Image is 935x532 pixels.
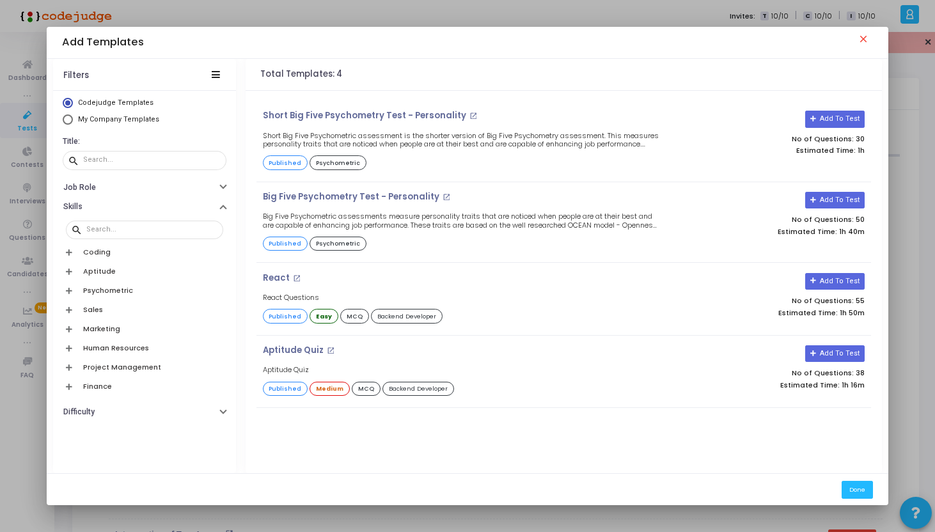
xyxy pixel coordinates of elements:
button: Difficulty [53,402,236,422]
mat-icon: close [858,33,873,49]
span: Aptitude Quiz [263,364,309,375]
mat-icon: search [68,155,83,166]
p: Estimated Time: 1h 16m [673,381,865,389]
h6: Project Management [83,363,161,372]
h6: Finance [83,382,112,391]
h3: Add Templates [62,36,144,49]
button: Add To Test [805,345,865,362]
input: Search... [86,226,218,233]
p: Estimated Time: 1h [673,146,865,155]
span: Psychometric [310,155,366,169]
h6: Marketing [83,325,120,333]
p: No of Questions: 50 [673,215,865,224]
h6: Psychometric [83,286,133,295]
button: Add To Test [805,192,865,208]
h6: Coding [83,248,111,256]
button: Skills [53,197,236,217]
h6: Sales [83,306,103,314]
a: Aptitude Quiz [263,345,324,356]
p: Estimated Time: 1h 50m [673,309,865,317]
mat-radio-group: Select Library [63,98,226,128]
span: Easy [310,309,338,323]
mat-icon: open_in_new [327,347,334,354]
button: Add To Test [805,273,865,290]
span: Short Big Five Psychometric assessment is the shorter version of Big Five Psychometry assessment.... [263,130,659,166]
mat-icon: search [71,224,86,235]
button: Add To Test [805,111,865,127]
h6: Job Role [63,183,96,192]
span: Backend Developer [371,309,443,323]
button: Job Role [53,178,236,198]
h6: Aptitude [83,267,116,276]
a: Big Five Psychometry Test - Personality [263,192,439,202]
span: My Company Templates [78,115,159,123]
input: Search... [83,156,221,164]
h6: Title: [63,137,223,146]
button: Done [842,481,873,498]
p: No of Questions: 30 [673,135,865,143]
p: Estimated Time: 1h 40m [673,228,865,236]
div: Filters [63,70,89,81]
a: Short Big Five Psychometry Test - Personality [263,111,466,121]
p: No of Questions: 38 [673,369,865,377]
span: Psychometric [310,237,366,251]
span: React Questions [263,292,319,302]
span: Published [263,237,308,251]
h6: Difficulty [63,407,95,417]
span: Backend Developer [382,382,454,396]
span: Published [263,382,308,396]
h6: Skills [63,202,82,212]
a: React [263,273,290,283]
span: MCQ [352,382,381,396]
h6: Human Resources [83,344,149,352]
mat-icon: open_in_new [469,112,476,119]
mat-icon: open_in_new [443,193,450,200]
p: No of Questions: 55 [673,297,865,305]
span: MCQ [340,309,369,323]
span: Published [263,155,308,169]
h4: Total Templates: 4 [260,69,342,79]
span: Medium [310,382,350,396]
span: Big Five Psychometric assessments measure personality traits that are noticed when people are at ... [263,211,659,238]
mat-icon: open_in_new [293,274,300,281]
span: Published [263,309,308,323]
span: Codejudge Templates [78,98,153,107]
